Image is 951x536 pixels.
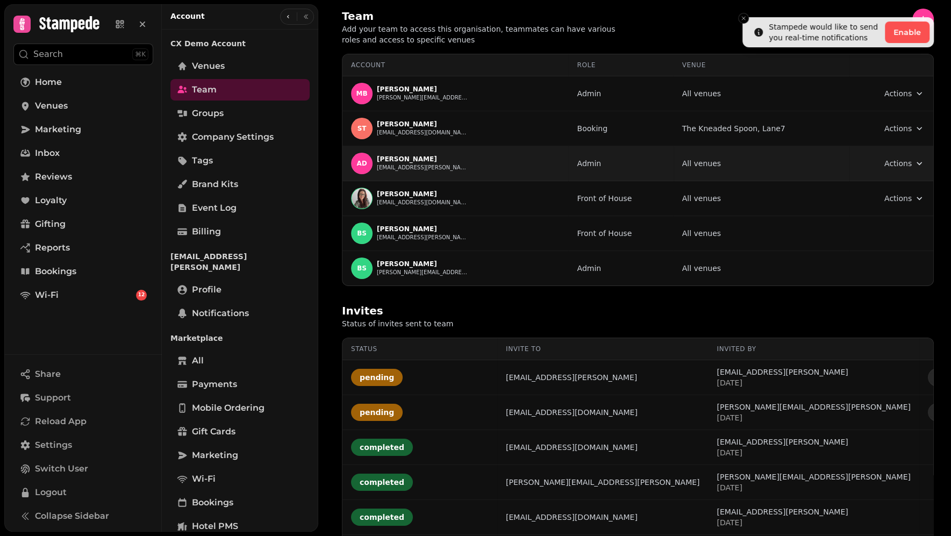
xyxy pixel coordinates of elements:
[170,468,310,490] a: Wi-Fi
[13,482,153,503] button: Logout
[192,83,217,96] span: Team
[577,263,664,274] div: Admin
[13,142,153,164] a: Inbox
[717,471,910,482] span: [PERSON_NAME][EMAIL_ADDRESS][PERSON_NAME]
[377,120,468,128] p: [PERSON_NAME]
[577,88,664,99] div: Admin
[192,107,224,120] span: Groups
[577,158,664,169] div: Admin
[682,88,721,99] p: All venues
[682,158,721,169] p: All venues
[192,473,216,485] span: Wi-Fi
[35,170,72,183] span: Reviews
[35,265,76,278] span: Bookings
[35,147,60,160] span: Inbox
[192,378,237,391] span: Payments
[192,425,235,438] span: Gift cards
[170,103,310,124] a: Groups
[577,123,664,134] div: Booking
[377,128,468,137] button: [EMAIL_ADDRESS][DOMAIN_NAME]
[506,477,699,488] div: [PERSON_NAME][EMAIL_ADDRESS][PERSON_NAME]
[192,202,237,215] span: Event log
[717,402,910,412] span: [PERSON_NAME][EMAIL_ADDRESS][PERSON_NAME]
[717,517,848,528] a: [DATE]
[35,194,67,207] span: Loyalty
[170,397,310,419] a: Mobile ordering
[13,72,153,93] a: Home
[377,190,468,198] p: [PERSON_NAME]
[717,345,910,353] div: Invited by
[506,442,699,453] div: [EMAIL_ADDRESS][DOMAIN_NAME]
[506,345,699,353] div: Invite to
[13,363,153,385] button: Share
[35,439,72,452] span: Settings
[192,354,204,367] span: All
[13,458,153,480] button: Switch User
[360,372,394,383] p: pending
[360,512,404,523] p: completed
[884,88,925,99] button: Actions
[360,477,404,488] p: completed
[682,61,841,69] div: Venue
[192,154,213,167] span: Tags
[377,233,468,242] button: [EMAIL_ADDRESS][PERSON_NAME]
[35,76,62,89] span: Home
[35,486,67,499] span: Logout
[170,350,310,371] a: All
[717,506,848,517] span: [EMAIL_ADDRESS][PERSON_NAME]
[717,412,910,423] a: [DATE]
[13,166,153,188] a: Reviews
[170,303,310,324] a: Notifications
[506,407,699,418] div: [EMAIL_ADDRESS][DOMAIN_NAME]
[13,505,153,527] button: Collapse Sidebar
[342,9,548,24] h2: Team
[577,193,664,204] div: Front of House
[35,241,70,254] span: Reports
[35,510,109,523] span: Collapse Sidebar
[356,160,367,167] span: AD
[35,123,81,136] span: Marketing
[357,265,367,272] span: BS
[682,123,785,134] p: The Kneaded Spoon, Lane7
[132,48,148,60] div: ⌘K
[577,61,664,69] div: Role
[170,79,310,101] a: Team
[342,303,548,318] h2: Invites
[192,307,249,320] span: Notifications
[192,449,238,462] span: Marketing
[13,213,153,235] a: Gifting
[377,198,468,207] button: [EMAIL_ADDRESS][DOMAIN_NAME]
[170,221,310,242] a: Billing
[717,482,910,493] a: [DATE]
[884,123,925,134] button: Actions
[35,289,59,302] span: Wi-Fi
[138,291,145,299] span: 12
[717,447,848,458] a: [DATE]
[717,367,848,377] span: [EMAIL_ADDRESS][PERSON_NAME]
[170,279,310,301] a: Profile
[351,61,560,69] div: Account
[192,178,238,191] span: Brand Kits
[170,55,310,77] a: Venues
[170,421,310,442] a: Gift cards
[682,263,721,274] p: All venues
[351,345,489,353] div: Status
[377,94,468,102] button: [PERSON_NAME][EMAIL_ADDRESS][PERSON_NAME]
[357,125,367,132] span: st
[13,95,153,117] a: Venues
[13,434,153,456] a: Settings
[170,374,310,395] a: Payments
[884,158,925,169] button: Actions
[13,119,153,140] a: Marketing
[192,131,274,144] span: Company settings
[35,415,87,428] span: Reload App
[170,445,310,466] a: Marketing
[13,190,153,211] a: Loyalty
[506,372,699,383] div: [EMAIL_ADDRESS][PERSON_NAME]
[170,492,310,513] a: Bookings
[33,48,63,61] p: Search
[170,328,310,348] p: Marketplace
[170,126,310,148] a: Company settings
[192,60,225,73] span: Venues
[192,402,264,414] span: Mobile ordering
